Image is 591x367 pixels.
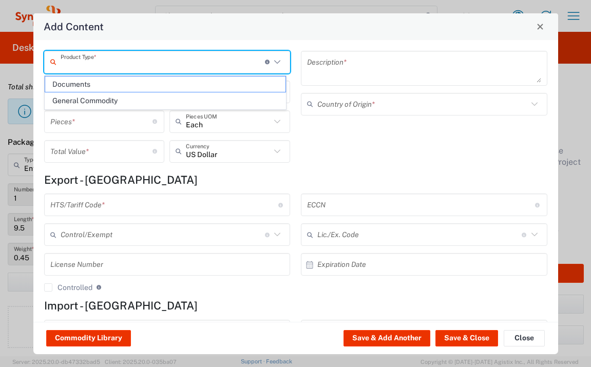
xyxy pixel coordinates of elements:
[44,173,547,187] h4: Export - [GEOGRAPHIC_DATA]
[435,330,498,346] button: Save & Close
[533,20,547,34] button: Close
[44,299,547,313] h4: Import - [GEOGRAPHIC_DATA]
[45,76,285,92] span: Documents
[44,283,92,292] label: Controlled
[344,330,430,346] button: Save & Add Another
[44,19,104,34] h4: Add Content
[504,330,545,346] button: Close
[46,330,131,346] button: Commodity Library
[45,93,285,109] span: General Commodity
